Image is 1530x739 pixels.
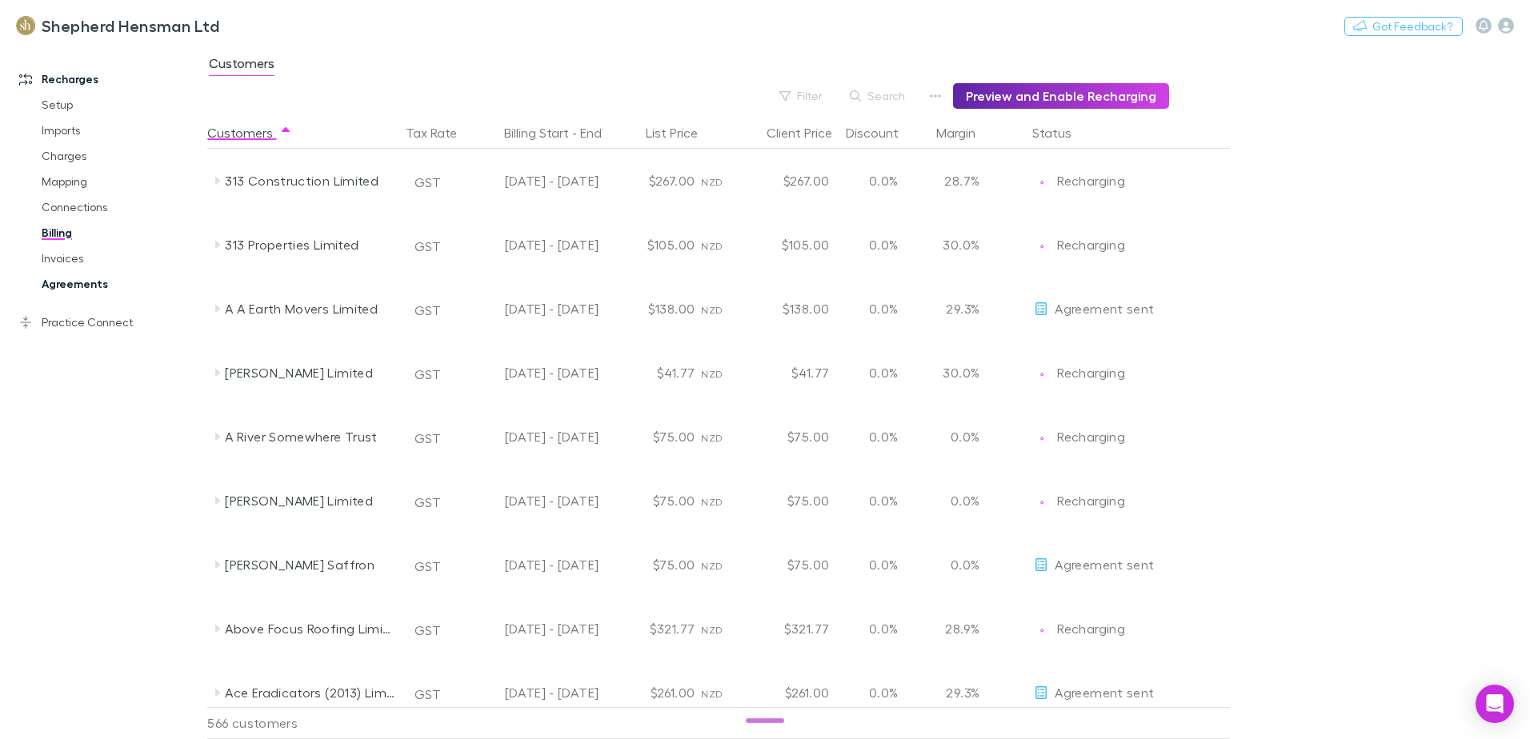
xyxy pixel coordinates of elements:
[835,469,931,533] div: 0.0%
[1034,494,1050,510] img: Recharging
[26,220,216,246] a: Billing
[835,597,931,661] div: 0.0%
[938,235,979,254] p: 30.0%
[605,405,701,469] div: $75.00
[938,491,979,510] p: 0.0%
[467,149,599,213] div: [DATE] - [DATE]
[1057,429,1125,444] span: Recharging
[504,117,621,149] button: Billing Start - End
[26,246,216,271] a: Invoices
[1034,174,1050,190] img: Recharging
[26,143,216,169] a: Charges
[605,341,701,405] div: $41.77
[1055,557,1154,572] span: Agreement sent
[1344,17,1463,36] button: Got Feedback?
[771,86,832,106] button: Filter
[1057,173,1125,188] span: Recharging
[1034,238,1050,254] img: Recharging
[467,661,599,725] div: [DATE] - [DATE]
[467,469,599,533] div: [DATE] - [DATE]
[701,240,723,252] span: NZD
[1034,430,1050,446] img: Recharging
[225,469,395,533] div: [PERSON_NAME] Limited
[739,533,835,597] div: $75.00
[1057,493,1125,508] span: Recharging
[3,66,216,92] a: Recharges
[209,55,274,76] span: Customers
[407,489,448,515] button: GST
[407,681,448,707] button: GST
[6,6,229,45] a: Shepherd Hensman Ltd
[605,469,701,533] div: $75.00
[835,149,931,213] div: 0.0%
[1057,621,1125,636] span: Recharging
[225,405,395,469] div: A River Somewhere Trust
[938,363,979,382] p: 30.0%
[938,171,979,190] p: 28.7%
[835,661,931,725] div: 0.0%
[938,619,979,638] p: 28.9%
[1055,301,1154,316] span: Agreement sent
[467,341,599,405] div: [DATE] - [DATE]
[26,194,216,220] a: Connections
[835,405,931,469] div: 0.0%
[835,277,931,341] div: 0.0%
[3,310,216,335] a: Practice Connect
[938,427,979,446] p: 0.0%
[701,496,723,508] span: NZD
[406,117,476,149] div: Tax Rate
[16,16,35,35] img: Shepherd Hensman Ltd's Logo
[225,213,395,277] div: 313 Properties Limited
[938,299,979,318] p: 29.3%
[739,597,835,661] div: $321.77
[225,341,395,405] div: [PERSON_NAME] Limited
[701,624,723,636] span: NZD
[701,432,723,444] span: NZD
[407,553,448,579] button: GST
[26,271,216,297] a: Agreements
[701,176,723,188] span: NZD
[207,405,1238,469] div: A River Somewhere TrustGST[DATE] - [DATE]$75.00NZD$75.000.0%0.0%EditRechargingRecharging
[1057,365,1125,380] span: Recharging
[936,117,995,149] button: Margin
[739,341,835,405] div: $41.77
[207,149,1238,213] div: 313 Construction LimitedGST[DATE] - [DATE]$267.00NZD$267.000.0%28.7%EditRechargingRecharging
[605,213,701,277] div: $105.00
[1034,622,1050,638] img: Recharging
[1055,685,1154,700] span: Agreement sent
[605,597,701,661] div: $321.77
[605,661,701,725] div: $261.00
[207,213,1238,277] div: 313 Properties LimitedGST[DATE] - [DATE]$105.00NZD$105.000.0%30.0%EditRechargingRecharging
[835,341,931,405] div: 0.0%
[225,661,395,725] div: Ace Eradicators (2013) Limited
[938,683,979,702] p: 29.3%
[225,277,395,341] div: A A Earth Movers Limited
[739,661,835,725] div: $261.00
[407,298,448,323] button: GST
[407,362,448,387] button: GST
[701,368,723,380] span: NZD
[846,117,918,149] button: Discount
[467,533,599,597] div: [DATE] - [DATE]
[225,149,395,213] div: 313 Construction Limited
[835,533,931,597] div: 0.0%
[739,405,835,469] div: $75.00
[605,533,701,597] div: $75.00
[26,92,216,118] a: Setup
[207,661,1238,725] div: Ace Eradicators (2013) LimitedGST[DATE] - [DATE]$261.00NZD$261.000.0%29.3%EditAgreement sent
[467,277,599,341] div: [DATE] - [DATE]
[467,213,599,277] div: [DATE] - [DATE]
[407,617,448,643] button: GST
[42,16,219,35] h3: Shepherd Hensman Ltd
[605,149,701,213] div: $267.00
[207,117,292,149] button: Customers
[1057,237,1125,252] span: Recharging
[225,533,395,597] div: [PERSON_NAME] Saffron
[207,469,1238,533] div: [PERSON_NAME] LimitedGST[DATE] - [DATE]$75.00NZD$75.000.0%0.0%EditRechargingRecharging
[467,405,599,469] div: [DATE] - [DATE]
[767,117,851,149] button: Client Price
[835,213,931,277] div: 0.0%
